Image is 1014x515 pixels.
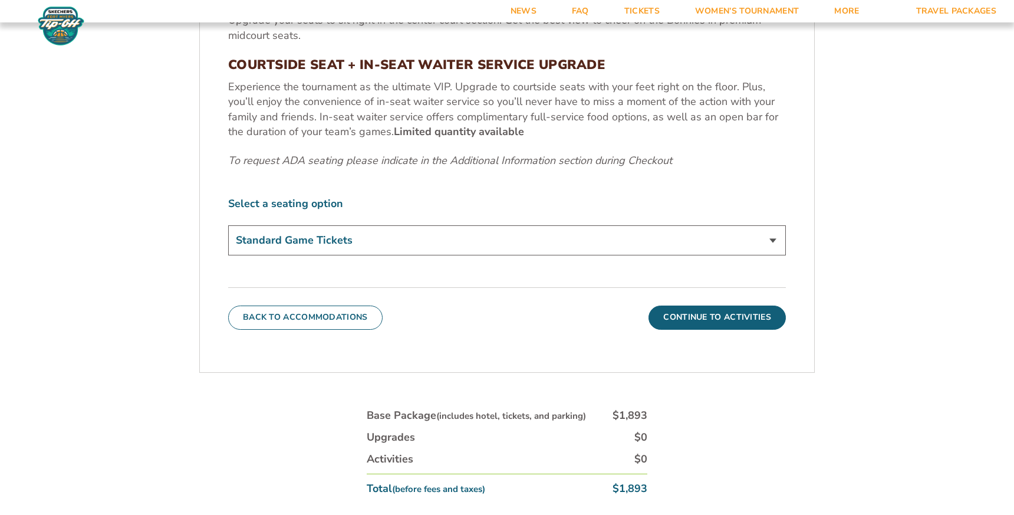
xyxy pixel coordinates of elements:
div: Total [367,481,485,496]
small: (before fees and taxes) [392,483,485,495]
div: Upgrades [367,430,415,445]
button: Continue To Activities [648,306,786,329]
em: To request ADA seating please indicate in the Additional Information section during Checkout [228,153,672,168]
div: Base Package [367,408,586,423]
div: $1,893 [613,481,647,496]
div: Activities [367,452,413,467]
div: $0 [634,430,647,445]
button: Back To Accommodations [228,306,383,329]
b: Limited quantity available [394,124,524,139]
p: Experience the tournament as the ultimate VIP. Upgrade to courtside seats with your feet right on... [228,80,786,139]
label: Select a seating option [228,196,786,211]
div: $1,893 [613,408,647,423]
img: Fort Myers Tip-Off [35,6,87,46]
div: $0 [634,452,647,467]
small: (includes hotel, tickets, and parking) [436,410,586,422]
h3: COURTSIDE SEAT + IN-SEAT WAITER SERVICE UPGRADE [228,57,786,73]
p: Upgrade your seats to sit right in the center court section. Get the best view to cheer on the Bo... [228,13,786,42]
